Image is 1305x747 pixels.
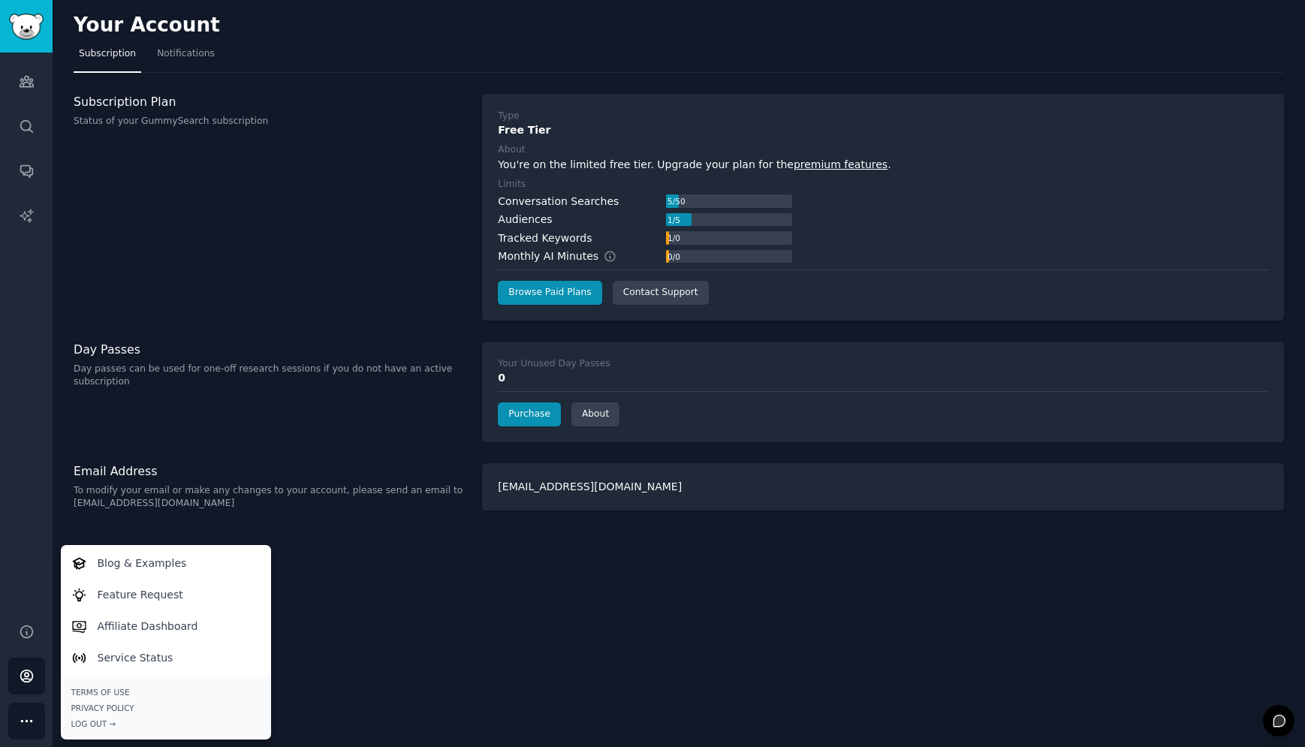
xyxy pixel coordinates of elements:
div: 1 / 5 [666,213,681,227]
p: To modify your email or make any changes to your account, please send an email to [EMAIL_ADDRESS]... [74,484,466,511]
a: Browse Paid Plans [498,281,601,305]
div: 1 / 0 [666,231,681,245]
span: Notifications [157,47,215,61]
a: Feature Request [63,579,268,610]
a: Privacy Policy [71,703,261,713]
div: [EMAIL_ADDRESS][DOMAIN_NAME] [482,463,1284,511]
p: Status of your GummySearch subscription [74,115,466,128]
a: Blog & Examples [63,547,268,579]
a: Affiliate Dashboard [63,610,268,642]
div: 5 / 50 [666,194,686,208]
a: Contact Support [613,281,709,305]
a: Terms of Use [71,687,261,697]
div: You're on the limited free tier. Upgrade your plan for the . [498,157,1268,173]
div: Tracked Keywords [498,230,592,246]
div: About [498,143,525,157]
div: 0 / 0 [666,250,681,264]
p: Day passes can be used for one-off research sessions if you do not have an active subscription [74,363,466,389]
img: GummySearch logo [9,14,44,40]
div: Type [498,110,519,123]
p: Blog & Examples [98,556,187,571]
a: Purchase [498,402,561,426]
a: About [571,402,619,426]
a: premium features [794,158,888,170]
a: Service Status [63,642,268,673]
p: Feature Request [98,587,183,603]
a: Subscription [74,42,141,73]
h3: Subscription Plan [74,94,466,110]
div: Your Unused Day Passes [498,357,610,371]
div: Conversation Searches [498,194,619,209]
div: Monthly AI Minutes [498,248,632,264]
h3: Email Address [74,463,466,479]
h3: Day Passes [74,342,466,357]
div: Free Tier [498,122,1268,138]
p: Service Status [98,650,173,666]
p: Affiliate Dashboard [98,619,198,634]
h2: Your Account [74,14,220,38]
div: Log Out → [71,718,261,729]
span: Subscription [79,47,136,61]
div: Audiences [498,212,552,227]
div: 0 [498,370,1268,386]
a: Notifications [152,42,220,73]
div: Limits [498,178,526,191]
